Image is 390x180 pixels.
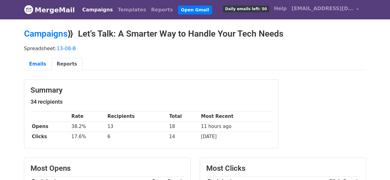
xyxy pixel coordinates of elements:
[24,58,51,70] a: Emails
[24,29,68,39] a: Campaigns
[359,150,390,180] iframe: Chat Widget
[168,111,199,122] th: Total
[115,4,149,16] a: Templates
[31,98,272,105] h5: 34 recipients
[168,132,199,142] td: 14
[289,2,361,17] a: [EMAIL_ADDRESS][DOMAIN_NAME]
[24,29,366,39] h2: ⟫ Let’s Talk: A Smarter Way to Handle Your Tech Needs
[24,45,366,52] p: Spreadsheet:
[220,2,271,15] a: Daily emails left: 50
[272,2,289,15] a: Help
[70,111,106,122] th: Rate
[70,122,106,132] td: 38.2%
[31,164,184,173] h3: Most Opens
[80,4,115,16] a: Campaigns
[70,132,106,142] td: 17.6%
[51,58,82,70] a: Reports
[57,46,76,51] a: 13-08-B
[24,5,33,14] img: MergeMail logo
[106,132,168,142] td: 6
[199,111,272,122] th: Most Recent
[31,132,70,142] th: Clicks
[206,164,360,173] h3: Most Clicks
[199,132,272,142] td: [DATE]
[24,3,75,16] a: MergeMail
[168,122,199,132] td: 18
[223,6,269,12] span: Daily emails left: 50
[31,122,70,132] th: Opens
[199,122,272,132] td: 11 hours ago
[149,4,175,16] a: Reports
[106,122,168,132] td: 13
[292,5,353,12] span: [EMAIL_ADDRESS][DOMAIN_NAME]
[106,111,168,122] th: Recipients
[31,86,272,95] h3: Summary
[178,6,212,14] a: Open Gmail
